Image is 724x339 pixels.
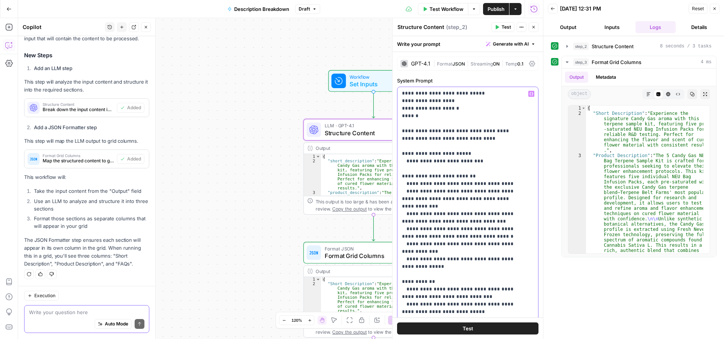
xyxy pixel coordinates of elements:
[679,21,719,33] button: Details
[24,291,59,301] button: Execution
[43,157,114,164] span: Map the structured content to grid columns
[397,77,538,84] label: System Prompt
[701,59,712,66] span: 4 ms
[488,5,505,13] span: Publish
[43,106,114,113] span: Break down the input content into structured sections
[43,102,114,106] span: Structure Content
[565,72,588,83] button: Output
[573,43,589,50] span: step_2
[568,105,586,111] div: 1
[127,104,141,111] span: Added
[316,154,321,159] span: Toggle code folding, rows 1 through 4
[591,72,621,83] button: Metadata
[493,61,500,67] span: ON
[34,124,97,130] strong: Add a JSON Formatter step
[483,39,538,49] button: Generate with AI
[127,156,141,162] span: Added
[465,60,471,67] span: |
[350,79,394,89] span: Set Inputs
[372,92,375,118] g: Edge from start to step_2
[452,61,465,67] span: JSON
[234,5,289,13] span: Description Breakdown
[332,329,367,334] span: Copy the output
[32,215,149,230] li: Format those sections as separate columns that will appear in your grid
[325,251,419,260] span: Format Grid Columns
[304,242,444,337] div: Format JSONFormat Grid ColumnsStep 3Output{ "Short Description":"Experience the signature Candy G...
[505,61,517,67] span: Temp
[325,245,419,252] span: Format JSON
[517,61,523,67] span: 0.1
[692,5,704,12] span: Reset
[24,236,149,268] p: The JSON Formatter step ensures each section will appear in its own column in the grid. When runn...
[316,267,419,275] div: Output
[332,206,367,211] span: Copy the output
[397,23,444,31] textarea: Structure Content
[304,159,321,190] div: 2
[573,58,589,66] span: step_3
[437,61,452,67] span: Format
[117,154,144,164] button: Added
[34,65,72,71] strong: Add an LLM step
[24,50,149,60] h3: New Steps
[316,321,440,335] div: This output is too large & has been abbreviated for review. to view the full content.
[304,277,321,282] div: 1
[316,198,440,212] div: This output is too large & has been abbreviated for review. to view the full content.
[491,22,514,32] button: Test
[411,61,430,66] div: GPT-4.1
[24,173,149,181] p: This workflow will:
[592,21,632,33] button: Inputs
[418,3,468,15] button: Test Workflow
[568,111,586,153] div: 2
[433,60,437,67] span: |
[105,321,128,327] span: Auto Mode
[325,122,419,129] span: LLM · GPT-4.1
[463,325,473,332] span: Test
[304,70,444,92] div: WorkflowSet InputsInputs
[304,154,321,159] div: 1
[483,3,509,15] button: Publish
[446,23,467,31] span: ( step_2 )
[117,103,144,113] button: Added
[350,73,394,80] span: Workflow
[689,4,707,14] button: Reset
[24,78,149,94] p: This step will analyze the input content and structure it into the required sections.
[471,61,493,67] span: Streaming
[562,56,716,68] button: 4 ms
[32,197,149,212] li: Use an LLM to analyze and structure it into three sections
[568,89,591,99] span: object
[592,43,633,50] span: Structure Content
[23,23,103,31] div: Copilot
[295,4,320,14] button: Draft
[548,21,589,33] button: Output
[660,43,712,50] span: 8 seconds / 3 tasks
[43,154,114,157] span: Format Grid Columns
[500,60,505,67] span: |
[502,24,511,31] span: Test
[34,292,55,299] span: Execution
[581,105,586,111] span: Toggle code folding, rows 1 through 26
[223,3,294,15] button: Description Breakdown
[493,41,529,47] span: Generate with AI
[393,36,543,52] div: Write your prompt
[562,40,716,52] button: 8 seconds / 3 tasks
[316,277,321,282] span: Toggle code folding, rows 1 through 4
[397,322,538,334] button: Test
[562,69,716,257] div: 4 ms
[592,58,641,66] span: Format Grid Columns
[304,282,321,313] div: 2
[95,319,132,329] button: Auto Mode
[635,21,676,33] button: Logs
[429,5,463,13] span: Test Workflow
[372,215,375,241] g: Edge from step_2 to step_3
[291,317,302,323] span: 120%
[24,137,149,145] p: This step will map the LLM output to grid columns.
[316,145,419,152] div: Output
[32,187,149,195] li: Take the input content from the "Output" field
[304,119,444,215] div: LLM · GPT-4.1Structure ContentStep 2Output{ "short_description":"Experience the signature Candy G...
[299,6,310,12] span: Draft
[325,128,419,137] span: Structure Content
